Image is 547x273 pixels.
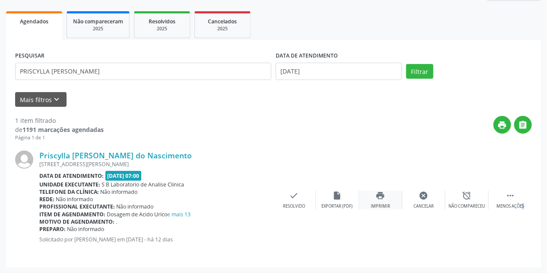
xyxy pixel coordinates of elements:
[39,172,104,180] b: Data de atendimento:
[514,116,532,134] button: 
[20,18,48,25] span: Agendados
[15,92,67,107] button: Mais filtroskeyboard_arrow_down
[39,225,66,233] b: Preparo:
[101,188,138,196] span: Não informado
[116,218,118,225] span: .
[105,171,142,181] span: [DATE] 07:00
[39,236,273,243] p: Solicitado por [PERSON_NAME] em [DATE] - há 12 dias
[73,18,123,25] span: Não compareceram
[39,218,114,225] b: Motivo de agendamento:
[39,196,54,203] b: Rede:
[39,188,99,196] b: Telefone da clínica:
[498,120,507,130] i: print
[376,191,385,200] i: print
[102,181,184,188] span: S B Laboratorio de Analise Clinica
[15,134,104,141] div: Página 1 de 1
[496,203,524,209] div: Menos ações
[276,63,402,80] input: Selecione um intervalo
[149,18,175,25] span: Resolvidos
[140,26,184,32] div: 2025
[39,211,105,218] b: Item de agendamento:
[15,63,271,80] input: Nome, CNS
[22,125,104,134] strong: 1191 marcações agendadas
[67,225,105,233] span: Não informado
[276,49,338,63] label: DATA DE ATENDIMENTO
[15,116,104,125] div: 1 item filtrado
[15,151,33,169] img: img
[413,203,434,209] div: Cancelar
[201,26,244,32] div: 2025
[283,203,305,209] div: Resolvido
[117,203,154,210] span: Não informado
[333,191,342,200] i: insert_drive_file
[462,191,472,200] i: alarm_off
[107,211,191,218] span: Dosagem de Acido Urico
[493,116,511,134] button: print
[518,120,528,130] i: 
[289,191,299,200] i: check
[39,181,100,188] b: Unidade executante:
[419,191,429,200] i: cancel
[406,64,433,79] button: Filtrar
[56,196,93,203] span: Não informado
[15,125,104,134] div: de
[39,203,115,210] b: Profissional executante:
[322,203,353,209] div: Exportar (PDF)
[208,18,237,25] span: Cancelados
[371,203,390,209] div: Imprimir
[39,161,273,168] div: [STREET_ADDRESS][PERSON_NAME]
[506,191,515,200] i: 
[168,211,191,218] a: e mais 13
[448,203,485,209] div: Não compareceu
[39,151,192,160] a: Priscylla [PERSON_NAME] do Nascimento
[15,49,45,63] label: PESQUISAR
[52,95,62,104] i: keyboard_arrow_down
[73,26,123,32] div: 2025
